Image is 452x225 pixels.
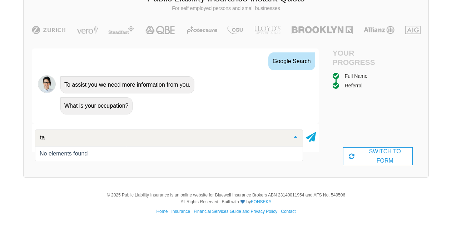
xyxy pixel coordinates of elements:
[29,5,423,12] p: For self employed persons and small businesses
[38,75,56,93] img: Chatbot | PLI
[40,151,298,157] div: No elements found
[224,26,246,34] img: CGU | Public Liability Insurance
[60,97,133,114] div: What is your occupation?
[289,26,356,34] img: Brooklyn | Public Liability Insurance
[194,209,277,214] a: Financial Services Guide and Privacy Policy
[281,209,295,214] a: Contact
[345,82,363,90] div: Referral
[360,26,398,34] img: Allianz | Public Liability Insurance
[333,48,378,66] h4: Your Progress
[251,199,271,204] a: FONSEKA
[60,76,194,93] div: To assist you we need more information from you.
[105,26,137,34] img: Steadfast | Public Liability Insurance
[184,26,220,34] img: Protecsure | Public Liability Insurance
[74,26,101,34] img: Vero | Public Liability Insurance
[402,26,423,34] img: AIG | Public Liability Insurance
[156,209,168,214] a: Home
[141,26,180,34] img: QBE | Public Liability Insurance
[250,26,284,34] img: LLOYD's | Public Liability Insurance
[38,134,288,141] input: Search or select your occupation
[343,147,413,165] div: SWITCH TO FORM
[268,52,315,70] div: Google Search
[171,209,190,214] a: Insurance
[345,72,368,80] div: Full Name
[29,26,69,34] img: Zurich | Public Liability Insurance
